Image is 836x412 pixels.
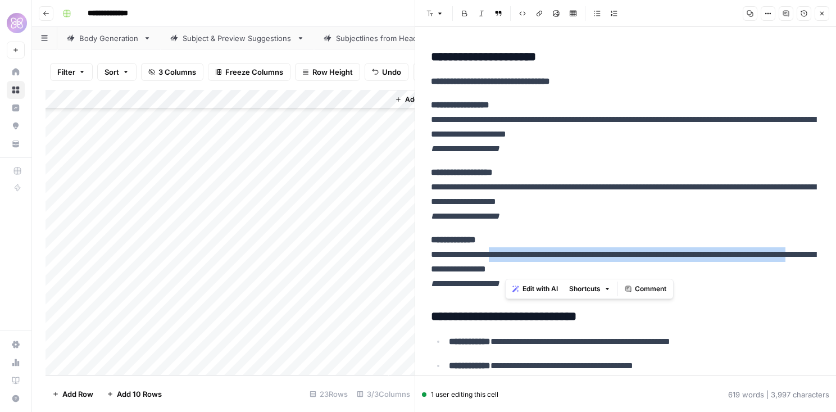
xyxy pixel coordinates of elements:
button: Comment [620,282,671,296]
div: 3/3 Columns [352,385,415,403]
div: 23 Rows [305,385,352,403]
span: Edit with AI [522,284,558,294]
button: 3 Columns [141,63,203,81]
span: Comment [635,284,666,294]
button: Filter [50,63,93,81]
span: 3 Columns [158,66,196,78]
span: Shortcuts [569,284,601,294]
span: Filter [57,66,75,78]
button: Help + Support [7,390,25,408]
button: Undo [365,63,408,81]
button: Freeze Columns [208,63,290,81]
a: Learning Hub [7,372,25,390]
button: Add Row [46,385,100,403]
div: 1 user editing this cell [422,390,498,400]
a: Body Generation [57,27,161,49]
a: Subject & Preview Suggestions [161,27,314,49]
button: Workspace: HoneyLove [7,9,25,37]
a: Opportunities [7,117,25,135]
button: Shortcuts [565,282,615,296]
span: Row Height [312,66,353,78]
img: HoneyLove Logo [7,13,27,33]
a: Usage [7,354,25,372]
div: Body Generation [79,33,139,44]
a: Insights [7,99,25,117]
div: Subjectlines from Header + Copy [336,33,453,44]
button: Add 10 Rows [100,385,169,403]
span: Sort [104,66,119,78]
div: 619 words | 3,997 characters [728,389,829,400]
span: Add 10 Rows [117,388,162,400]
button: Sort [97,63,137,81]
a: Your Data [7,135,25,153]
span: Add Column [405,94,444,105]
button: Edit with AI [508,282,562,296]
a: Browse [7,81,25,99]
span: Freeze Columns [225,66,283,78]
span: Add Row [62,388,93,400]
button: Add Column [390,92,449,107]
button: Row Height [295,63,360,81]
span: Undo [382,66,401,78]
a: Subjectlines from Header + Copy [314,27,475,49]
a: Settings [7,336,25,354]
a: Home [7,63,25,81]
div: Subject & Preview Suggestions [183,33,292,44]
